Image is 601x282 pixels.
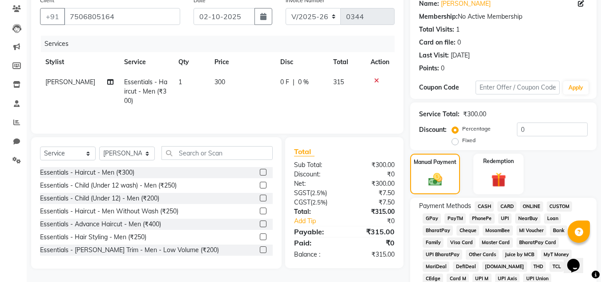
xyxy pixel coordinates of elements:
[344,179,401,188] div: ₹300.00
[293,78,294,87] span: |
[563,81,589,94] button: Apply
[456,225,479,236] span: Cheque
[280,78,289,87] span: 0 F
[456,25,460,34] div: 1
[40,194,159,203] div: Essentials - Child (Under 12) - Men (₹200)
[419,83,475,92] div: Coupon Code
[541,249,572,260] span: MyT Money
[419,25,454,34] div: Total Visits:
[344,226,401,237] div: ₹315.00
[419,110,460,119] div: Service Total:
[40,245,219,255] div: Essentials - [PERSON_NAME] Trim - Men - Low Volume (₹200)
[40,8,65,25] button: +91
[447,237,476,248] span: Visa Card
[498,213,512,224] span: UPI
[209,52,275,72] th: Price
[549,262,564,272] span: TCL
[479,237,513,248] span: Master Card
[40,168,134,177] div: Essentials - Haircut - Men (₹300)
[173,52,209,72] th: Qty
[423,262,449,272] span: MariDeal
[365,52,395,72] th: Action
[333,78,344,86] span: 315
[287,237,344,248] div: Paid:
[544,213,561,224] span: Loan
[287,170,344,179] div: Discount:
[214,78,225,86] span: 300
[294,198,311,206] span: CGST
[487,171,511,189] img: _gift.svg
[344,250,401,259] div: ₹315.00
[451,51,470,60] div: [DATE]
[344,188,401,198] div: ₹7.50
[287,198,344,207] div: ( )
[520,201,543,212] span: ONLINE
[287,217,354,226] a: Add Tip
[423,237,444,248] span: Family
[40,52,119,72] th: Stylist
[483,157,514,165] label: Redemption
[423,249,462,260] span: UPI BharatPay
[344,170,401,179] div: ₹0
[564,246,592,273] iframe: chat widget
[119,52,173,72] th: Service
[41,36,401,52] div: Services
[531,262,546,272] span: THD
[466,249,499,260] span: Other Cards
[547,201,573,212] span: CUSTOM
[312,199,326,206] span: 2.5%
[419,12,458,21] div: Membership:
[419,125,447,135] div: Discount:
[344,198,401,207] div: ₹7.50
[441,64,444,73] div: 0
[550,225,567,236] span: Bank
[40,181,177,190] div: Essentials - Child (Under 12 wash) - Men (₹250)
[294,147,315,156] span: Total
[444,213,466,224] span: PayTM
[453,262,479,272] span: DefiDeal
[298,78,309,87] span: 0 %
[312,189,325,196] span: 2.5%
[287,179,344,188] div: Net:
[469,213,495,224] span: PhonePe
[344,160,401,170] div: ₹300.00
[287,250,344,259] div: Balance :
[414,158,456,166] label: Manual Payment
[344,207,401,217] div: ₹315.00
[64,8,180,25] input: Search by Name/Mobile/Email/Code
[124,78,167,105] span: Essentials - Haircut - Men (₹300)
[502,249,537,260] span: Juice by MCB
[497,201,516,212] span: CARD
[462,125,491,133] label: Percentage
[287,188,344,198] div: ( )
[328,52,366,72] th: Total
[45,78,95,86] span: [PERSON_NAME]
[424,172,447,188] img: _cash.svg
[178,78,182,86] span: 1
[40,220,161,229] div: Essentials - Advance Haircut - Men (₹400)
[482,262,527,272] span: [DOMAIN_NAME]
[344,237,401,248] div: ₹0
[419,201,471,211] span: Payment Methods
[419,51,449,60] div: Last Visit:
[419,38,456,47] div: Card on file:
[419,64,439,73] div: Points:
[287,160,344,170] div: Sub Total:
[161,146,273,160] input: Search or Scan
[483,225,513,236] span: MosamBee
[516,225,547,236] span: MI Voucher
[40,207,178,216] div: Essentials - Haircut - Men Without Wash (₹250)
[462,136,476,144] label: Fixed
[463,110,486,119] div: ₹300.00
[287,207,344,217] div: Total:
[457,38,461,47] div: 0
[354,217,402,226] div: ₹0
[476,81,560,94] input: Enter Offer / Coupon Code
[275,52,328,72] th: Disc
[419,12,588,21] div: No Active Membership
[423,213,441,224] span: GPay
[40,233,146,242] div: Essentials - Hair Styling - Men (₹250)
[516,237,559,248] span: BharatPay Card
[423,225,453,236] span: BharatPay
[294,189,310,197] span: SGST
